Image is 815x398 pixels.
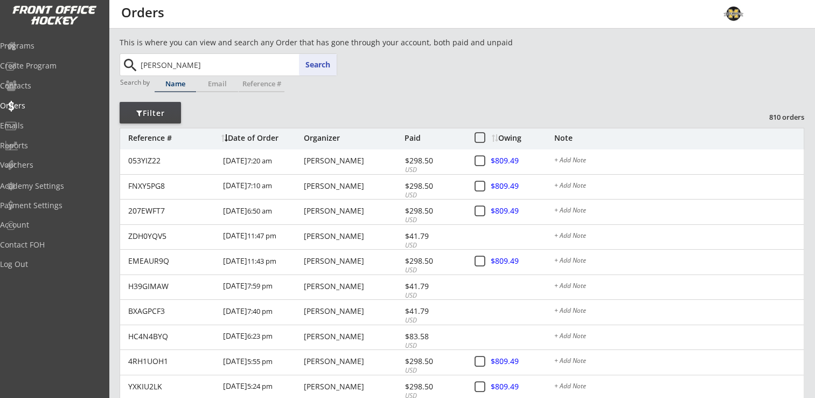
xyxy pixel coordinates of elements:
[405,333,463,340] div: $83.58
[247,331,273,341] font: 6:23 pm
[554,333,804,341] div: + Add Note
[405,182,463,190] div: $298.50
[405,157,463,164] div: $298.50
[304,307,402,315] div: [PERSON_NAME]
[554,134,804,142] div: Note
[128,383,217,390] div: YXKIU2LK
[405,291,463,300] div: USD
[197,80,238,87] div: Email
[223,300,301,324] div: [DATE]
[247,306,273,316] font: 7:40 pm
[223,200,301,224] div: [DATE]
[247,256,276,266] font: 11:43 pm
[304,257,402,265] div: [PERSON_NAME]
[405,383,463,390] div: $298.50
[247,156,272,166] font: 7:20 am
[491,383,553,390] div: $809.49
[405,283,463,290] div: $41.79
[304,207,402,215] div: [PERSON_NAME]
[223,250,301,274] div: [DATE]
[223,149,301,174] div: [DATE]
[304,182,402,190] div: [PERSON_NAME]
[554,383,804,392] div: + Add Note
[554,182,804,191] div: + Add Note
[128,207,217,215] div: 207EWFT7
[120,108,181,119] div: Filter
[554,358,804,366] div: + Add Note
[247,381,273,391] font: 5:24 pm
[405,358,463,365] div: $298.50
[554,157,804,166] div: + Add Note
[304,283,402,290] div: [PERSON_NAME]
[128,182,217,190] div: FNXY5PG8
[128,307,217,315] div: BXAGPCF3
[748,112,804,122] div: 810 orders
[304,157,402,164] div: [PERSON_NAME]
[223,175,301,199] div: [DATE]
[128,333,217,340] div: HC4N4BYQ
[554,232,804,241] div: + Add Note
[405,207,463,215] div: $298.50
[405,216,463,225] div: USD
[554,283,804,291] div: + Add Note
[304,383,402,390] div: [PERSON_NAME]
[121,57,139,74] button: search
[405,232,463,240] div: $41.79
[304,358,402,365] div: [PERSON_NAME]
[304,134,402,142] div: Organizer
[304,232,402,240] div: [PERSON_NAME]
[247,181,272,190] font: 7:10 am
[128,358,217,365] div: 4RH1UOH1
[138,54,337,76] input: Start typing name...
[491,157,553,164] div: $809.49
[128,232,217,240] div: ZDH0YQV5
[405,241,463,250] div: USD
[128,157,217,164] div: 053YIZ22
[247,206,272,216] font: 6:50 am
[405,266,463,275] div: USD
[405,341,463,351] div: USD
[128,283,217,290] div: H39GIMAW
[491,182,553,190] div: $809.49
[223,325,301,349] div: [DATE]
[492,134,554,142] div: Owing
[405,166,463,175] div: USD
[155,80,196,87] div: Name
[221,134,301,142] div: Date of Order
[405,307,463,315] div: $41.79
[247,281,273,291] font: 7:59 pm
[405,257,463,265] div: $298.50
[491,207,553,215] div: $809.49
[554,307,804,316] div: + Add Note
[405,316,463,325] div: USD
[128,257,217,265] div: EMEAUR9Q
[405,191,463,200] div: USD
[247,231,276,241] font: 11:47 pm
[247,356,273,366] font: 5:55 pm
[554,207,804,216] div: + Add Note
[304,333,402,340] div: [PERSON_NAME]
[239,80,284,87] div: Reference #
[405,366,463,375] div: USD
[491,358,553,365] div: $809.49
[405,134,463,142] div: Paid
[554,257,804,266] div: + Add Note
[491,257,553,265] div: $809.49
[128,134,216,142] div: Reference #
[223,350,301,374] div: [DATE]
[223,225,301,249] div: [DATE]
[120,79,151,86] div: Search by
[120,37,574,48] div: This is where you can view and search any Order that has gone through your account, both paid and...
[223,275,301,299] div: [DATE]
[299,54,337,76] button: Search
